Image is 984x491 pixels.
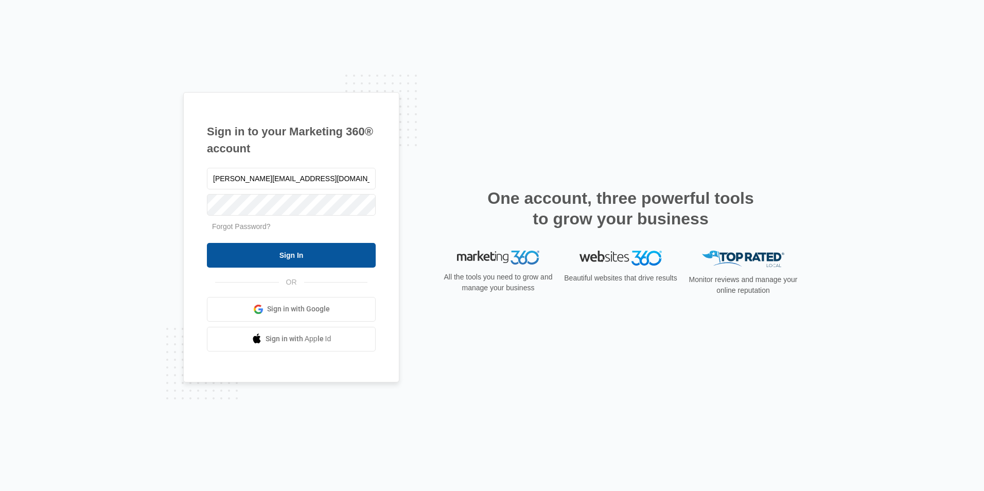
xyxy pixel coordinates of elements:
h1: Sign in to your Marketing 360® account [207,123,376,157]
input: Sign In [207,243,376,268]
img: Websites 360 [579,251,662,266]
p: Beautiful websites that drive results [563,273,678,284]
p: Monitor reviews and manage your online reputation [686,274,801,296]
a: Sign in with Google [207,297,376,322]
h2: One account, three powerful tools to grow your business [484,188,757,229]
a: Forgot Password? [212,222,271,231]
span: Sign in with Google [267,304,330,314]
span: Sign in with Apple Id [266,334,331,344]
img: Top Rated Local [702,251,784,268]
img: Marketing 360 [457,251,539,265]
span: OR [279,277,304,288]
p: All the tools you need to grow and manage your business [441,272,556,293]
input: Email [207,168,376,189]
a: Sign in with Apple Id [207,327,376,352]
